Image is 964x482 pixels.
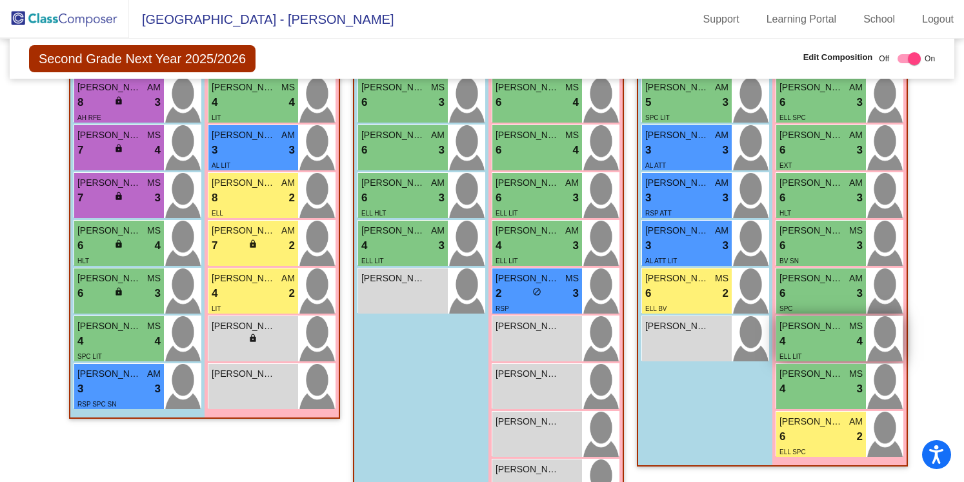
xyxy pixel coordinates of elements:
[77,319,142,333] span: [PERSON_NAME]
[439,142,445,159] span: 3
[439,237,445,254] span: 3
[857,381,863,397] span: 3
[779,128,844,142] span: [PERSON_NAME]
[645,114,670,121] span: SPC LIT
[723,237,728,254] span: 3
[496,237,501,254] span: 4
[565,176,579,190] span: AM
[212,142,217,159] span: 3
[212,319,276,333] span: [PERSON_NAME]
[925,53,935,65] span: On
[496,285,501,302] span: 2
[77,257,89,265] span: HLT
[281,176,295,190] span: AM
[645,142,651,159] span: 3
[779,319,844,333] span: [PERSON_NAME]
[496,94,501,111] span: 6
[496,257,518,265] span: ELL LIT
[779,94,785,111] span: 6
[779,162,792,169] span: EXT
[565,224,579,237] span: AM
[248,334,257,343] span: lock
[645,257,677,265] span: AL ATT LIT
[248,239,257,248] span: lock
[645,190,651,206] span: 3
[573,237,579,254] span: 3
[496,81,560,94] span: [PERSON_NAME]
[431,224,445,237] span: AM
[289,190,295,206] span: 2
[573,94,579,111] span: 4
[849,81,863,94] span: AM
[849,128,863,142] span: AM
[281,81,295,94] span: MS
[645,285,651,302] span: 6
[361,176,426,190] span: [PERSON_NAME]
[715,224,728,237] span: AM
[715,128,728,142] span: AM
[361,224,426,237] span: [PERSON_NAME]
[361,257,384,265] span: ELL LIT
[779,81,844,94] span: [PERSON_NAME]
[879,53,889,65] span: Off
[77,237,83,254] span: 6
[645,128,710,142] span: [PERSON_NAME]
[77,128,142,142] span: [PERSON_NAME]
[496,190,501,206] span: 6
[779,285,785,302] span: 6
[361,81,426,94] span: [PERSON_NAME]
[849,319,863,333] span: MS
[212,272,276,285] span: [PERSON_NAME]
[155,94,161,111] span: 3
[645,319,710,333] span: [PERSON_NAME]
[645,237,651,254] span: 3
[77,333,83,350] span: 4
[114,192,123,201] span: lock
[645,81,710,94] span: [PERSON_NAME]
[715,176,728,190] span: AM
[779,224,844,237] span: [PERSON_NAME]
[77,285,83,302] span: 6
[281,128,295,142] span: AM
[114,144,123,153] span: lock
[212,224,276,237] span: [PERSON_NAME]
[779,176,844,190] span: [PERSON_NAME]
[212,305,221,312] span: LIT
[779,190,785,206] span: 6
[155,333,161,350] span: 4
[431,128,445,142] span: AM
[496,142,501,159] span: 6
[155,190,161,206] span: 3
[147,319,161,333] span: MS
[439,190,445,206] span: 3
[715,272,728,285] span: MS
[857,285,863,302] span: 3
[849,176,863,190] span: AM
[803,51,873,64] span: Edit Composition
[281,224,295,237] span: AM
[779,237,785,254] span: 6
[77,94,83,111] span: 8
[565,128,579,142] span: MS
[77,81,142,94] span: [PERSON_NAME]
[147,176,161,190] span: MS
[723,94,728,111] span: 3
[361,128,426,142] span: [PERSON_NAME]
[573,142,579,159] span: 4
[114,287,123,296] span: lock
[289,285,295,302] span: 2
[857,428,863,445] span: 2
[212,128,276,142] span: [PERSON_NAME]
[212,94,217,111] span: 4
[496,415,560,428] span: [PERSON_NAME]
[849,224,863,237] span: MS
[155,142,161,159] span: 4
[155,237,161,254] span: 4
[77,381,83,397] span: 3
[779,272,844,285] span: [PERSON_NAME]
[857,94,863,111] span: 3
[439,94,445,111] span: 3
[849,272,863,285] span: AM
[857,190,863,206] span: 3
[715,81,728,94] span: AM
